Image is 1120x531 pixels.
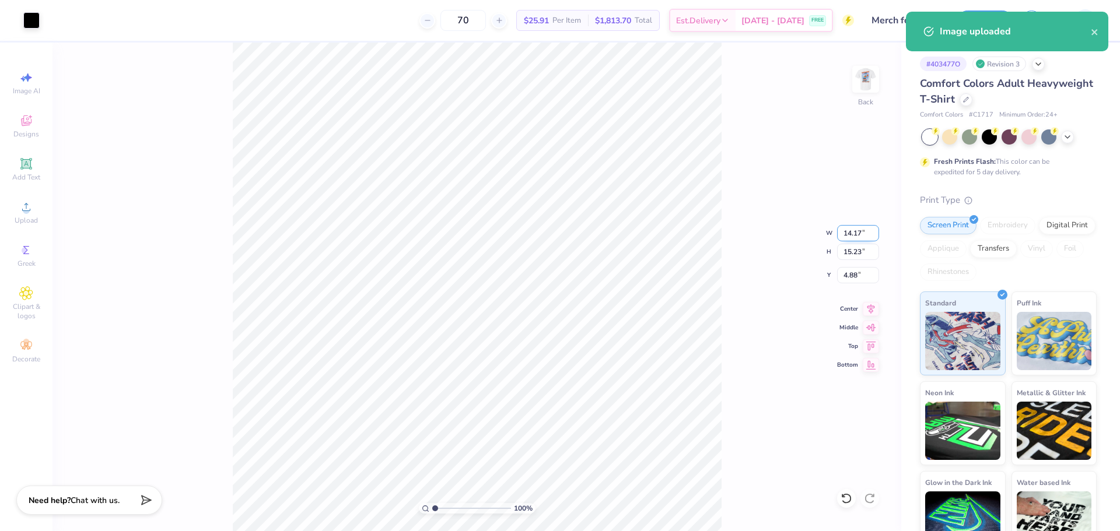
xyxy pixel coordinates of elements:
span: Metallic & Glitter Ink [1017,386,1086,399]
strong: Fresh Prints Flash: [934,157,996,166]
div: Transfers [970,240,1017,258]
span: Decorate [12,354,40,364]
span: $25.91 [524,15,549,27]
span: # C1717 [969,110,993,120]
span: FREE [811,16,824,24]
span: Per Item [552,15,581,27]
strong: Need help? [29,495,71,506]
span: Add Text [12,173,40,182]
span: Clipart & logos [6,302,47,321]
span: Upload [15,216,38,225]
input: Untitled Design [863,9,949,32]
img: Puff Ink [1017,312,1092,370]
span: Minimum Order: 24 + [999,110,1058,120]
span: Comfort Colors [920,110,963,120]
div: # 403477O [920,57,967,71]
span: Image AI [13,86,40,96]
span: Standard [925,297,956,309]
span: Bottom [837,361,858,369]
img: Metallic & Glitter Ink [1017,402,1092,460]
span: Top [837,342,858,350]
span: Greek [17,259,36,268]
input: – – [440,10,486,31]
div: Embroidery [980,217,1035,234]
span: Est. Delivery [676,15,720,27]
div: Rhinestones [920,263,977,281]
span: Middle [837,323,858,332]
div: Foil [1056,240,1084,258]
div: This color can be expedited for 5 day delivery. [934,156,1077,177]
div: Revision 3 [972,57,1026,71]
span: Chat with us. [71,495,120,506]
span: Designs [13,129,39,139]
span: [DATE] - [DATE] [741,15,804,27]
span: 100 % [514,503,533,514]
div: Print Type [920,194,1097,207]
img: Neon Ink [925,402,1000,460]
div: Screen Print [920,217,977,234]
div: Digital Print [1039,217,1095,234]
div: Applique [920,240,967,258]
span: Center [837,305,858,313]
div: Image uploaded [940,24,1091,38]
span: Total [635,15,652,27]
button: close [1091,24,1099,38]
div: Back [858,97,873,107]
img: Standard [925,312,1000,370]
span: Puff Ink [1017,297,1041,309]
div: Vinyl [1020,240,1053,258]
span: Comfort Colors Adult Heavyweight T-Shirt [920,76,1093,106]
span: Neon Ink [925,386,954,399]
span: Glow in the Dark Ink [925,476,992,488]
span: $1,813.70 [595,15,631,27]
span: Water based Ink [1017,476,1070,488]
img: Back [854,68,877,91]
